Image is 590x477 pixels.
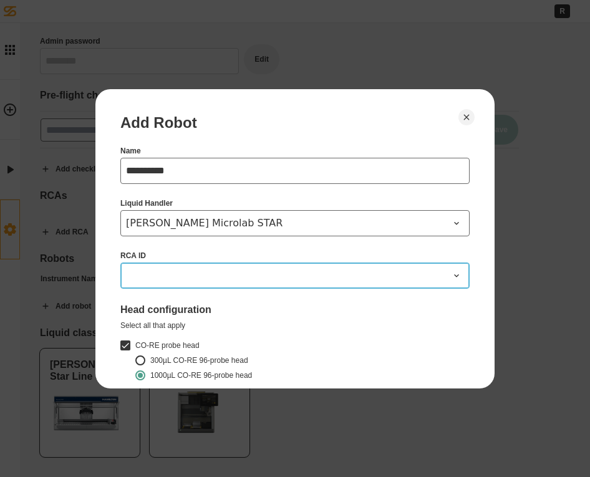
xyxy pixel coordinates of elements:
[120,340,130,350] button: CO-RE probe head
[150,355,445,365] div: 300µL CO-RE 96-probe head
[150,370,445,380] div: 1000µL CO-RE 96-probe head
[120,304,470,316] div: Head configuration
[458,109,475,125] button: Close
[120,251,146,263] label: RCA ID
[120,199,173,210] label: Liquid Handler
[135,340,470,350] div: CO-RE probe head
[120,147,141,158] label: Name
[126,216,449,231] span: [PERSON_NAME] Microlab STAR
[120,114,197,132] div: Add Robot
[135,370,145,380] button: 1000µL CO-RE 96-probe head
[135,355,145,365] button: 300µL CO-RE 96-probe head
[120,320,470,330] div: Select all that apply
